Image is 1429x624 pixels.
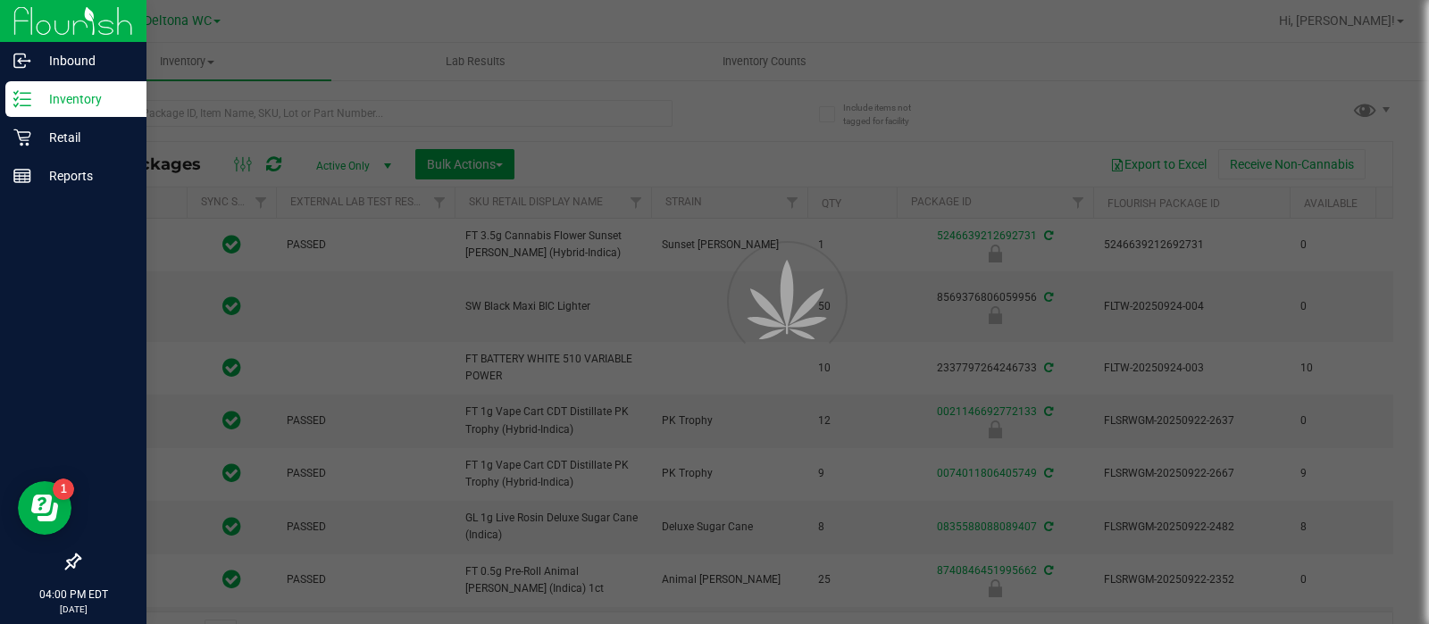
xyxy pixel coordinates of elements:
p: Inbound [31,50,138,71]
inline-svg: Retail [13,129,31,146]
inline-svg: Inventory [13,90,31,108]
iframe: Resource center [18,481,71,535]
inline-svg: Reports [13,167,31,185]
inline-svg: Inbound [13,52,31,70]
p: 04:00 PM EDT [8,587,138,603]
p: Reports [31,165,138,187]
p: [DATE] [8,603,138,616]
p: Retail [31,127,138,148]
iframe: Resource center unread badge [53,478,74,500]
p: Inventory [31,88,138,110]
